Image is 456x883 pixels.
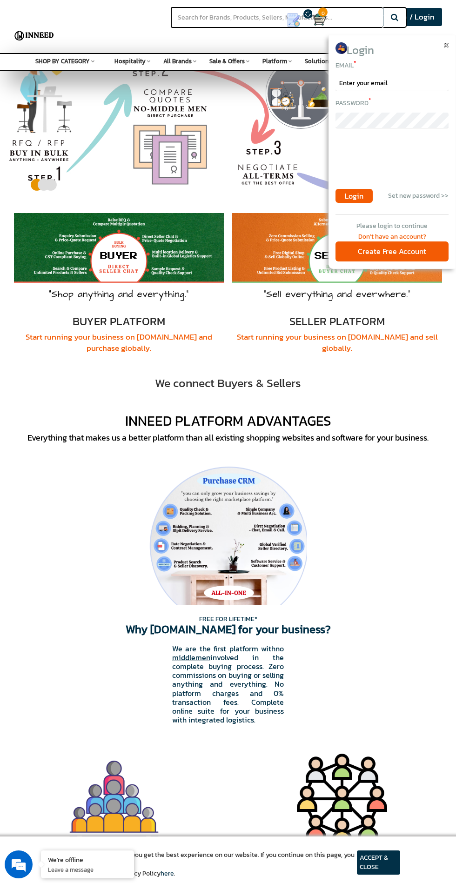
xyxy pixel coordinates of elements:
[444,43,449,47] img: close icon
[37,181,44,185] button: 2
[347,42,374,58] span: Login
[14,315,224,328] h3: BUYER PLATFORM
[171,7,383,28] input: Search for Brands, Products, Sellers, Manufacturers...
[335,97,449,108] div: Password
[335,42,347,54] img: login icon
[14,331,224,354] div: Start running your business on [DOMAIN_NAME] and purchase globally.
[388,191,449,201] a: Set new password >>
[44,181,51,185] button: 3
[312,13,326,27] img: Cart
[335,232,449,241] div: Don't have an account?
[345,190,363,201] span: Login
[335,241,449,261] div: Create Free Account
[232,315,442,328] h3: SELLER PLATFORM
[30,181,37,185] button: 1
[35,57,90,66] span: SHOP BY CATEGORY
[318,7,328,17] span: 0
[287,13,301,27] img: Show My Quotes
[48,855,127,864] div: We're offline
[335,221,449,231] div: Please login to continue
[149,447,307,605] img: online marketplace
[161,869,174,878] a: here
[14,213,224,306] img: inneed-homepage-square-banner-buyer-1.jpeg
[305,57,332,66] span: Solutions
[295,752,389,845] img: inneed sales platform
[335,189,373,203] button: Login
[232,331,442,354] div: Start running your business on [DOMAIN_NAME] and sell globally.
[7,433,449,442] h4: Everything that makes us a better platform than all existing shopping websites and software for y...
[7,413,449,428] h2: INNEED PLATFORM ADVANTAGES
[48,865,127,874] p: Leave a message
[67,752,161,845] img: inneed purchase team
[335,59,449,70] div: Email
[335,75,449,91] input: Enter your email
[33,635,423,725] span: We are the first platform with involved in the complete buying process. Zero commissions on buyin...
[33,615,423,725] div: FREE FOR LIFETIME*
[163,57,192,66] span: All Brands
[262,57,287,66] span: Platform
[282,9,312,31] a: my Quotes
[172,643,284,663] a: no middlemen
[114,57,146,66] span: Hospitality
[13,24,56,47] img: Inneed.Market
[209,57,245,66] span: Sale & Offers
[126,624,331,635] span: Why [DOMAIN_NAME] for your business?
[312,9,317,30] a: Cart 0
[56,850,357,878] article: We use cookies to ensure you get the best experience on our website. If you continue on this page...
[232,213,442,306] img: inneed-homepage-square-banner-seller-1.jpeg
[357,850,401,875] article: ACCEPT & CLOSE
